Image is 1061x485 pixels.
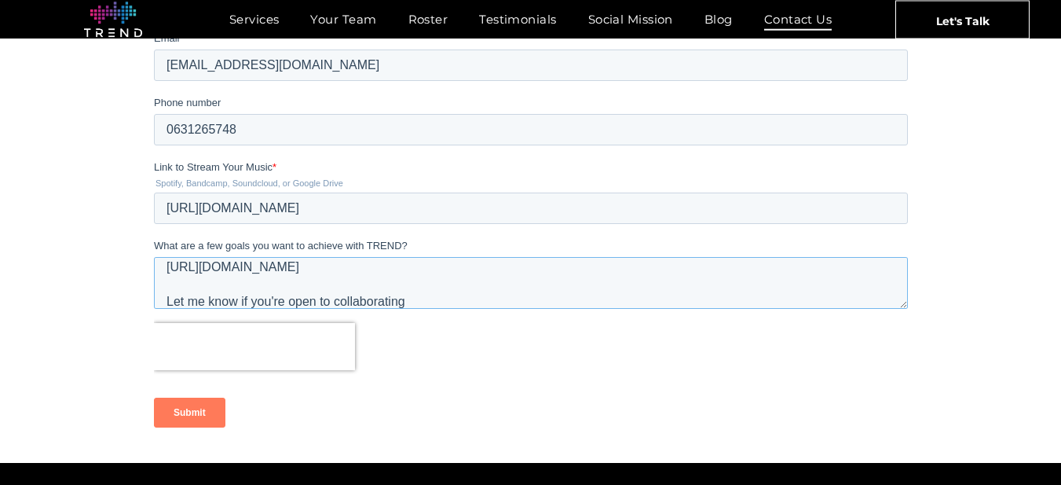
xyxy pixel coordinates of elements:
a: Blog [689,8,748,31]
a: Testimonials [463,8,572,31]
a: Social Mission [573,8,689,31]
iframe: Chat Widget [778,303,1061,485]
a: Roster [393,8,464,31]
span: Let's Talk [936,1,990,40]
img: logo [84,2,142,38]
a: Your Team [295,8,392,31]
a: Contact Us [748,8,848,31]
a: Services [214,8,295,31]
